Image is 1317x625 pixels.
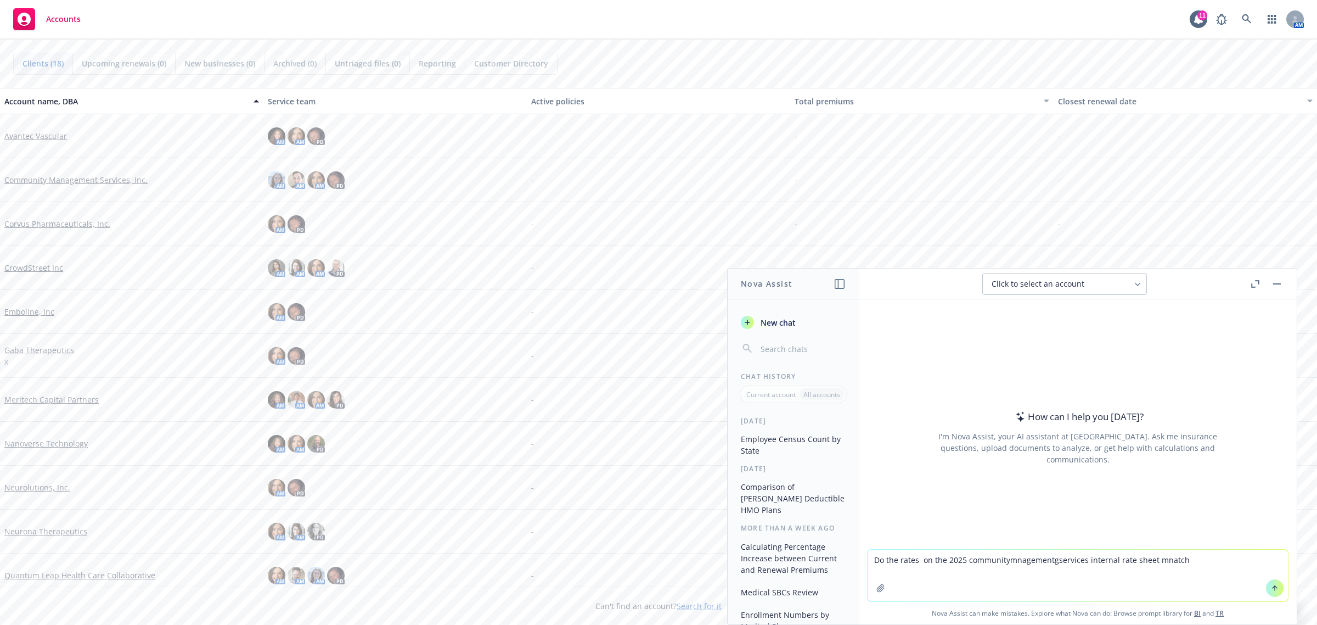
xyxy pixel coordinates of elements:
img: photo [268,303,285,321]
img: photo [307,435,325,453]
img: photo [268,479,285,496]
div: How can I help you [DATE]? [1012,410,1144,424]
span: - [1058,174,1061,186]
button: Service team [263,88,527,114]
img: photo [307,391,325,409]
img: photo [288,347,305,365]
img: photo [327,391,345,409]
img: photo [307,523,325,540]
a: Emboline, Inc [4,306,54,317]
img: photo [327,259,345,277]
span: Can't find an account? [595,600,722,612]
img: photo [268,127,285,145]
img: photo [268,259,285,277]
span: Untriaged files (0) [335,58,401,69]
img: photo [327,171,345,189]
button: New chat [736,312,850,332]
div: [DATE] [728,416,859,426]
img: photo [288,391,305,409]
img: photo [268,171,285,189]
span: - [1058,262,1061,274]
div: More than a week ago [728,523,859,533]
a: Meritech Capital Partners [4,394,99,405]
a: Corvus Pharmaceuticals, Inc. [4,218,110,230]
img: photo [288,171,305,189]
span: - [531,130,534,142]
img: photo [288,435,305,453]
span: - [795,262,797,274]
img: photo [268,523,285,540]
a: Nanoverse Technology [4,438,88,449]
span: Nova Assist can make mistakes. Explore what Nova can do: Browse prompt library for and [863,602,1292,624]
span: - [531,306,534,317]
a: Report a Bug [1211,8,1232,30]
span: - [531,526,534,537]
a: Avantec Vascular [4,130,67,142]
a: BI [1194,609,1201,618]
img: photo [288,303,305,321]
span: Reporting [419,58,456,69]
h1: Nova Assist [741,278,792,289]
button: Medical SBCs Review [736,583,850,601]
span: - [1058,130,1061,142]
span: Accounts [46,15,81,24]
input: Search chats [758,341,846,356]
div: Total premiums [795,96,1037,107]
img: photo [307,567,325,584]
img: photo [327,567,345,584]
a: Accounts [9,4,85,35]
button: Employee Census Count by State [736,430,850,460]
img: photo [288,259,305,277]
a: Community Management Services, Inc. [4,174,148,186]
span: - [531,174,534,186]
img: photo [268,567,285,584]
div: Chat History [728,372,859,381]
a: Switch app [1261,8,1283,30]
span: New chat [758,317,796,328]
img: photo [268,347,285,365]
img: photo [288,215,305,233]
a: Quantum Leap Health Care Collaborative [4,570,155,581]
button: Calculating Percentage Increase between Current and Renewal Premiums [736,538,850,579]
div: Service team [268,96,522,107]
span: - [531,394,534,405]
span: Archived (0) [273,58,317,69]
a: Neurolutions, Inc. [4,482,70,493]
div: Closest renewal date [1058,96,1301,107]
a: Search for it [677,601,722,611]
a: CrowdStreet Inc [4,262,63,274]
div: Active policies [531,96,786,107]
span: - [795,174,797,186]
span: - [531,218,534,230]
div: Account name, DBA [4,96,247,107]
span: New businesses (0) [184,58,255,69]
img: photo [268,435,285,453]
a: TR [1215,609,1224,618]
img: photo [288,567,305,584]
textarea: Do the rates on the 2025 communitymnagementgservices internal rate sheet mnatch [868,550,1288,601]
img: photo [288,523,305,540]
span: - [795,218,797,230]
span: - [531,350,534,361]
span: - [531,570,534,581]
button: Total premiums [790,88,1054,114]
button: Comparison of [PERSON_NAME] Deductible HMO Plans [736,478,850,519]
span: - [531,438,534,449]
span: Clients (18) [22,58,64,69]
span: Customer Directory [474,58,548,69]
a: Neurona Therapeutics [4,526,87,537]
a: Gaba Therapeutics [4,344,74,356]
div: [DATE] [728,464,859,473]
span: - [1058,218,1061,230]
span: Upcoming renewals (0) [82,58,166,69]
span: - [531,482,534,493]
button: Click to select an account [982,273,1147,295]
img: photo [268,215,285,233]
img: photo [288,127,305,145]
span: x [4,356,8,367]
span: Click to select an account [992,278,1084,289]
span: - [795,130,797,142]
img: photo [307,171,325,189]
button: Closest renewal date [1054,88,1317,114]
img: photo [307,259,325,277]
